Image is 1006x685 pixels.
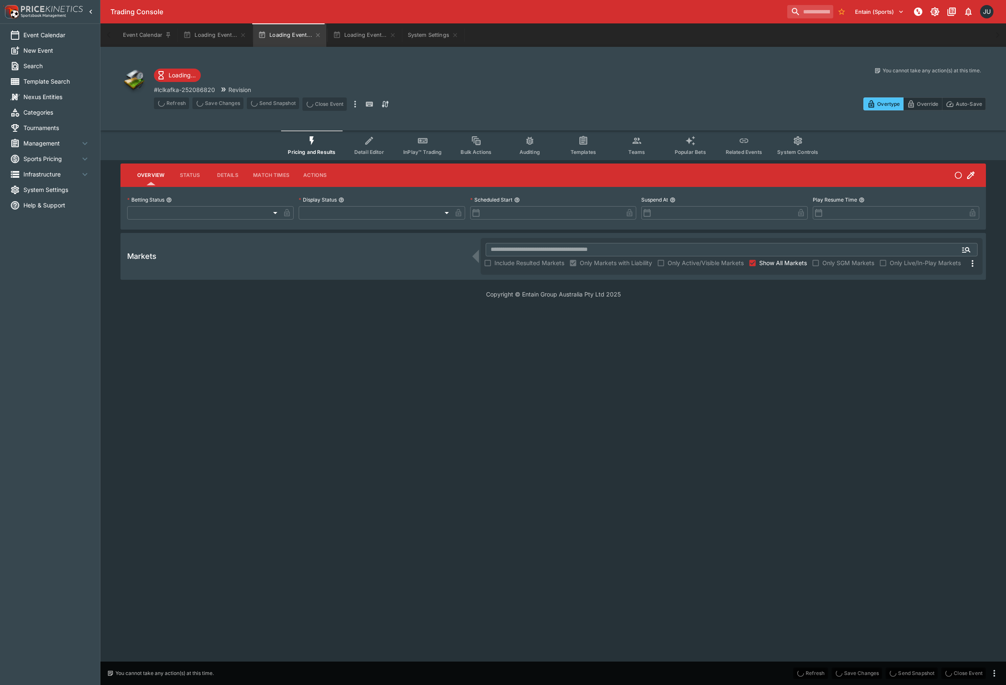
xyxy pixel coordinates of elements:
[470,196,512,203] p: Scheduled Start
[288,149,335,155] span: Pricing and Results
[296,165,334,185] button: Actions
[956,100,982,108] p: Auto-Save
[944,4,959,19] button: Documentation
[927,4,942,19] button: Toggle light/dark mode
[131,165,171,185] button: Overview
[338,197,344,203] button: Display Status
[118,23,177,47] button: Event Calendar
[23,123,90,132] span: Tournaments
[668,258,744,267] span: Only Active/Visible Markets
[23,77,90,86] span: Template Search
[23,185,90,194] span: System Settings
[903,97,942,110] button: Override
[154,85,215,94] p: Copy To Clipboard
[354,149,384,155] span: Detail Editor
[514,197,520,203] button: Scheduled Start
[726,149,762,155] span: Related Events
[494,258,564,267] span: Include Resulted Markets
[21,14,66,18] img: Sportsbook Management
[989,668,999,678] button: more
[883,67,981,74] p: You cannot take any action(s) at this time.
[228,85,251,94] p: Revision
[759,258,807,267] span: Show All Markets
[670,197,676,203] button: Suspend At
[127,251,156,261] h5: Markets
[23,92,90,101] span: Nexus Entities
[813,196,857,203] p: Play Resume Time
[968,258,978,268] svg: More
[863,97,904,110] button: Overtype
[877,100,900,108] p: Overtype
[23,31,90,39] span: Event Calendar
[911,4,926,19] button: NOT Connected to PK
[171,165,209,185] button: Status
[461,149,491,155] span: Bulk Actions
[942,97,986,110] button: Auto-Save
[328,23,401,47] button: Loading Event...
[917,100,938,108] p: Override
[835,5,848,18] button: No Bookmarks
[23,154,80,163] span: Sports Pricing
[403,23,463,47] button: System Settings
[350,97,360,111] button: more
[23,139,80,148] span: Management
[23,46,90,55] span: New Event
[961,4,976,19] button: Notifications
[23,108,90,117] span: Categories
[890,258,961,267] span: Only Live/In-Play Markets
[571,149,596,155] span: Templates
[120,67,147,94] img: other.png
[863,97,986,110] div: Start From
[166,197,172,203] button: Betting Status
[299,196,337,203] p: Display Status
[246,165,296,185] button: Match Times
[23,170,80,179] span: Infrastructure
[580,258,652,267] span: Only Markets with Liability
[100,290,1006,299] p: Copyright © Entain Group Australia Pty Ltd 2025
[115,670,214,677] p: You cannot take any action(s) at this time.
[675,149,706,155] span: Popular Bets
[978,3,996,21] button: Justin.Walsh
[628,149,645,155] span: Teams
[777,149,818,155] span: System Controls
[641,196,668,203] p: Suspend At
[859,197,865,203] button: Play Resume Time
[21,6,83,12] img: PriceKinetics
[3,3,19,20] img: PriceKinetics Logo
[281,130,825,160] div: Event type filters
[253,23,326,47] button: Loading Event...
[520,149,540,155] span: Auditing
[169,71,196,79] p: Loading...
[959,242,974,257] button: Open
[403,149,442,155] span: InPlay™ Trading
[787,5,833,18] input: search
[209,165,246,185] button: Details
[822,258,874,267] span: Only SGM Markets
[178,23,251,47] button: Loading Event...
[127,196,164,203] p: Betting Status
[980,5,993,18] div: Justin.Walsh
[23,201,90,210] span: Help & Support
[110,8,784,16] div: Trading Console
[850,5,909,18] button: Select Tenant
[23,61,90,70] span: Search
